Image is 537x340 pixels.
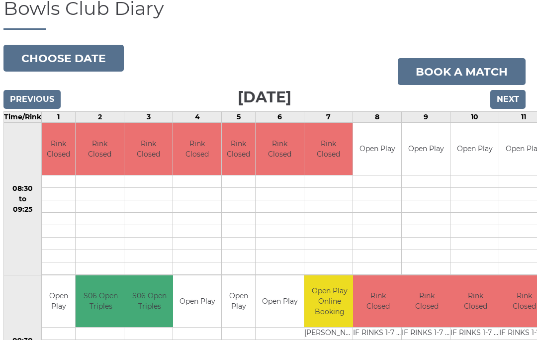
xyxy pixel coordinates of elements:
td: Rink Closed [305,123,353,175]
a: Book a match [398,59,526,85]
input: Next [491,90,526,109]
td: 5 [222,112,256,123]
td: Time/Rink [4,112,42,123]
td: 08:30 to 09:25 [4,123,42,276]
td: Rink Closed [76,123,124,175]
td: Rink Closed [174,123,222,175]
td: 9 [402,112,451,123]
td: 4 [174,112,222,123]
td: Open Play [42,276,76,328]
td: 8 [354,112,402,123]
td: Open Play [402,123,450,175]
td: Open Play [451,123,499,175]
td: 1 [42,112,76,123]
td: Open Play [222,276,256,328]
td: Open Play [354,123,402,175]
td: S06 Open Triples [76,276,126,328]
td: Rink Closed [402,276,452,328]
td: Rink Closed [125,123,173,175]
td: Rink Closed [256,123,304,175]
td: Open Play Online Booking [305,276,355,328]
input: Previous [4,90,61,109]
td: 10 [451,112,500,123]
td: Rink Closed [354,276,404,328]
td: S06 Open Triples [125,276,175,328]
td: Rink Closed [42,123,76,175]
td: Rink Closed [222,123,256,175]
button: Choose date [4,45,124,72]
td: Open Play [174,276,222,328]
td: Open Play [256,276,304,328]
td: 2 [76,112,125,123]
td: 6 [256,112,305,123]
td: 3 [125,112,174,123]
td: 7 [305,112,354,123]
td: Rink Closed [451,276,501,328]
